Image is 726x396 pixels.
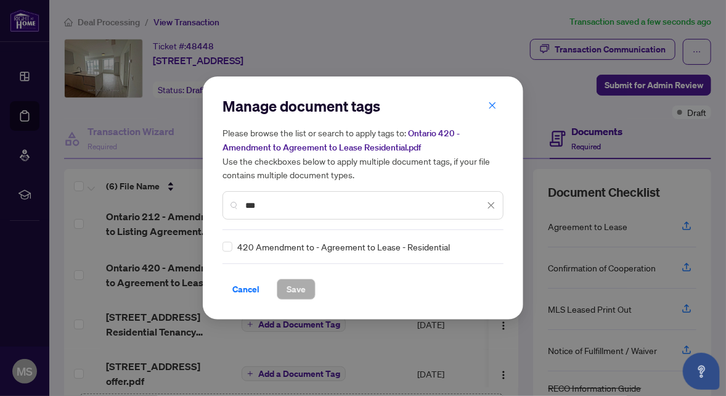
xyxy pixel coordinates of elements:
[488,101,497,110] span: close
[222,126,504,181] h5: Please browse the list or search to apply tags to: Use the checkboxes below to apply multiple doc...
[277,279,316,300] button: Save
[237,240,450,254] span: 420 Amendment to - Agreement to Lease - Residential
[232,279,259,299] span: Cancel
[222,96,504,116] h2: Manage document tags
[683,353,720,390] button: Open asap
[487,201,496,210] span: close
[222,279,269,300] button: Cancel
